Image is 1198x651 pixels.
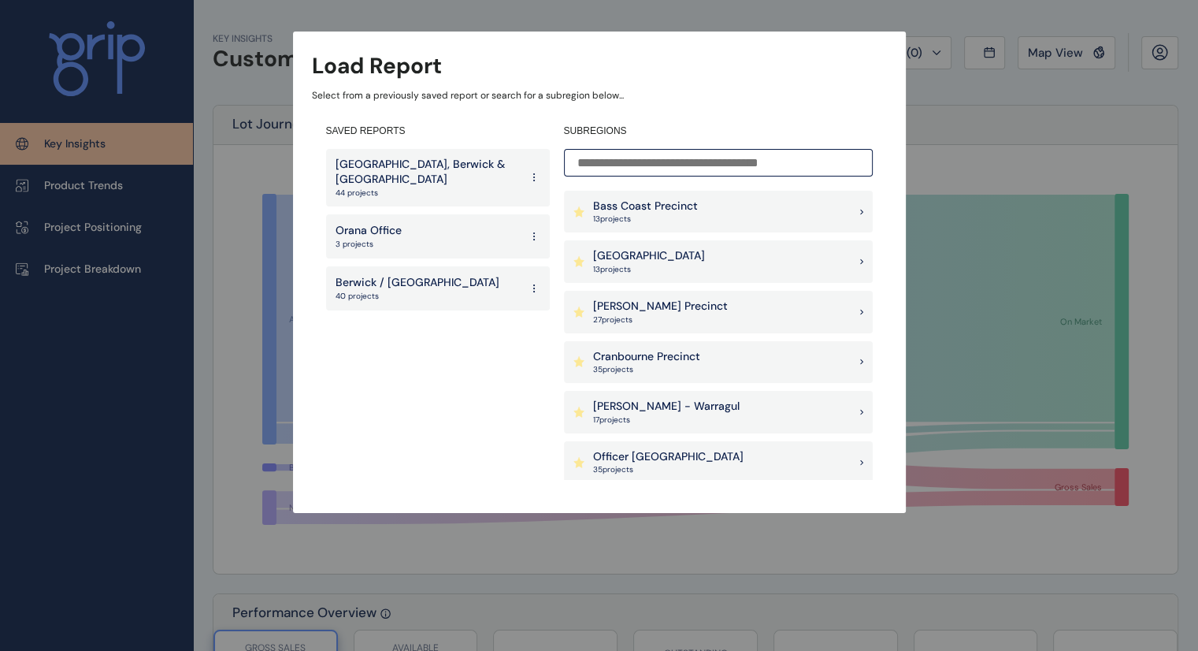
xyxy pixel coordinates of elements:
[593,214,698,225] p: 13 project s
[336,275,499,291] p: Berwick / [GEOGRAPHIC_DATA]
[593,314,728,325] p: 27 project s
[336,239,402,250] p: 3 projects
[593,399,740,415] p: [PERSON_NAME] - Warragul
[593,299,728,314] p: [PERSON_NAME] Precinct
[336,291,499,302] p: 40 projects
[593,349,700,365] p: Cranbourne Precinct
[336,157,520,188] p: [GEOGRAPHIC_DATA], Berwick & [GEOGRAPHIC_DATA]
[593,415,740,426] p: 17 project s
[336,223,402,239] p: Orana Office
[336,188,520,199] p: 44 projects
[593,248,705,264] p: [GEOGRAPHIC_DATA]
[312,50,442,81] h3: Load Report
[593,449,744,465] p: Officer [GEOGRAPHIC_DATA]
[593,199,698,214] p: Bass Coast Precinct
[312,89,887,102] p: Select from a previously saved report or search for a subregion below...
[593,264,705,275] p: 13 project s
[326,125,550,138] h4: SAVED REPORTS
[593,364,700,375] p: 35 project s
[593,464,744,475] p: 35 project s
[564,125,873,138] h4: SUBREGIONS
